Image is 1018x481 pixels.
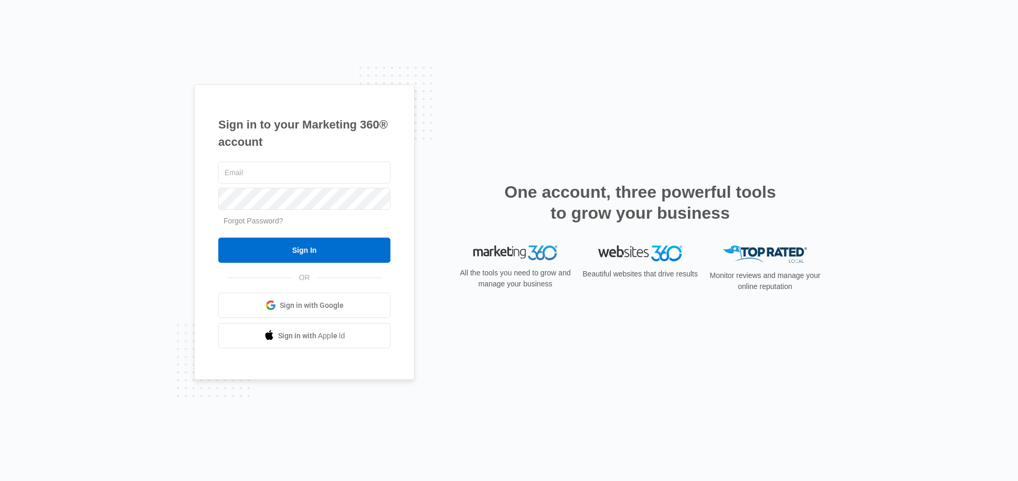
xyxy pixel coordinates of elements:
[457,268,574,290] p: All the tools you need to grow and manage your business
[278,330,345,341] span: Sign in with Apple Id
[218,238,390,263] input: Sign In
[218,293,390,318] a: Sign in with Google
[581,269,699,280] p: Beautiful websites that drive results
[501,181,779,223] h2: One account, three powerful tools to grow your business
[706,270,824,292] p: Monitor reviews and manage your online reputation
[218,116,390,151] h1: Sign in to your Marketing 360® account
[473,245,557,260] img: Marketing 360
[723,245,807,263] img: Top Rated Local
[218,162,390,184] input: Email
[218,323,390,348] a: Sign in with Apple Id
[292,272,317,283] span: OR
[224,217,283,225] a: Forgot Password?
[598,245,682,261] img: Websites 360
[280,300,344,311] span: Sign in with Google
